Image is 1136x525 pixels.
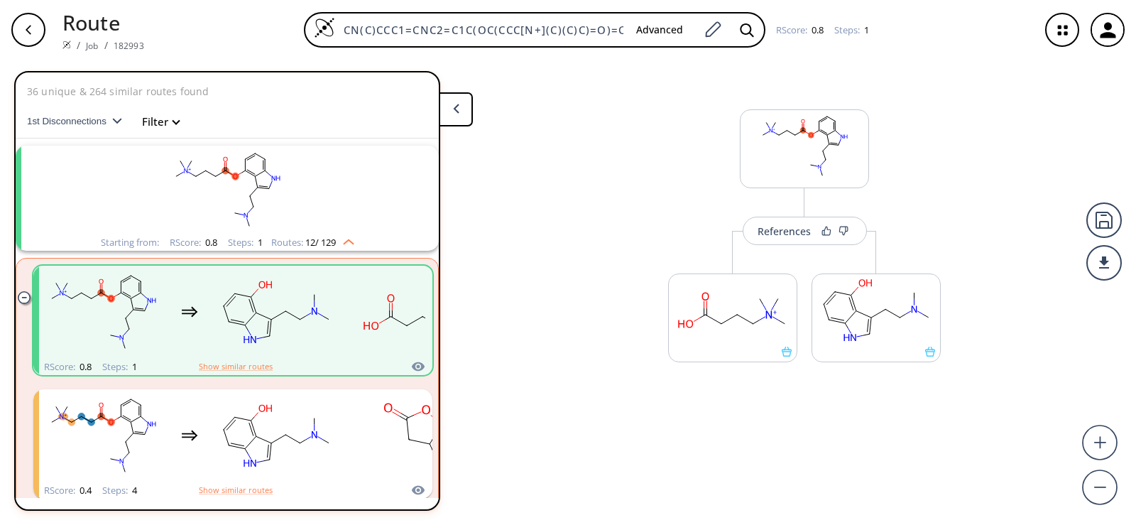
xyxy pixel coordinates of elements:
button: Show similar routes [199,360,273,373]
button: Advanced [625,17,694,43]
button: Filter [133,117,179,127]
svg: CN(C)CCc1c[nH]c2cccc(OC(=O)CCC[N+](C)(C)C)c12 [39,391,167,480]
svg: CN(C)CCc1c[nH]c2cccc(O)c12 [812,274,940,347]
button: Show similar routes [199,484,273,497]
div: Steps : [102,486,137,495]
a: Job [86,40,98,52]
svg: CN(C)CCc1c[nH]c2cccc(OC(=O)CCC[N+](C)(C)C)c12 [39,268,167,357]
svg: C[N+](C)(C)CCCC(=O)O [669,274,797,347]
div: Steps : [102,362,137,372]
svg: CN(C)CCc1c[nH]c2cccc(OC(=O)CCC[N+](C)(C)C)c12 [43,146,412,234]
div: Routes: [271,238,354,247]
img: Up [336,234,354,245]
img: Spaya logo [62,40,71,49]
a: 182993 [114,40,144,52]
div: Steps : [228,238,263,247]
span: 0.8 [809,23,824,36]
li: / [77,38,80,53]
svg: CN(C)CCc1c[nH]c2cccc(O)c12 [212,268,340,357]
input: Enter SMILES [335,23,625,37]
svg: O=C1CC(O)CO1 [354,391,482,480]
span: 12 / 129 [305,238,336,247]
div: Starting from: [101,238,159,247]
div: Steps : [834,26,869,35]
span: 1st Disconnections [27,116,112,126]
span: 0.8 [203,236,217,249]
span: 1 [256,236,263,249]
div: References [758,227,811,236]
div: RScore : [44,362,92,372]
span: 1 [130,360,137,373]
p: 36 unique & 264 similar routes found [27,84,209,99]
span: 1 [862,23,869,36]
img: Logo Spaya [314,17,335,38]
button: References [743,217,867,245]
span: 0.8 [77,360,92,373]
li: / [104,38,108,53]
button: 1st Disconnections [27,104,133,139]
div: RScore : [170,238,217,247]
span: 4 [130,484,137,497]
div: RScore : [776,26,824,35]
svg: CN(C)CCc1c[nH]c2cccc(O)c12 [212,391,340,480]
svg: C[N+](C)(C)CCCC(=O)O [354,268,482,357]
svg: CN(C)CCc1c[nH]c2cccc(OC(=O)CCC[N+](C)(C)C)c12 [741,110,868,183]
p: Route [62,7,144,38]
div: RScore : [44,486,92,495]
span: 0.4 [77,484,92,497]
